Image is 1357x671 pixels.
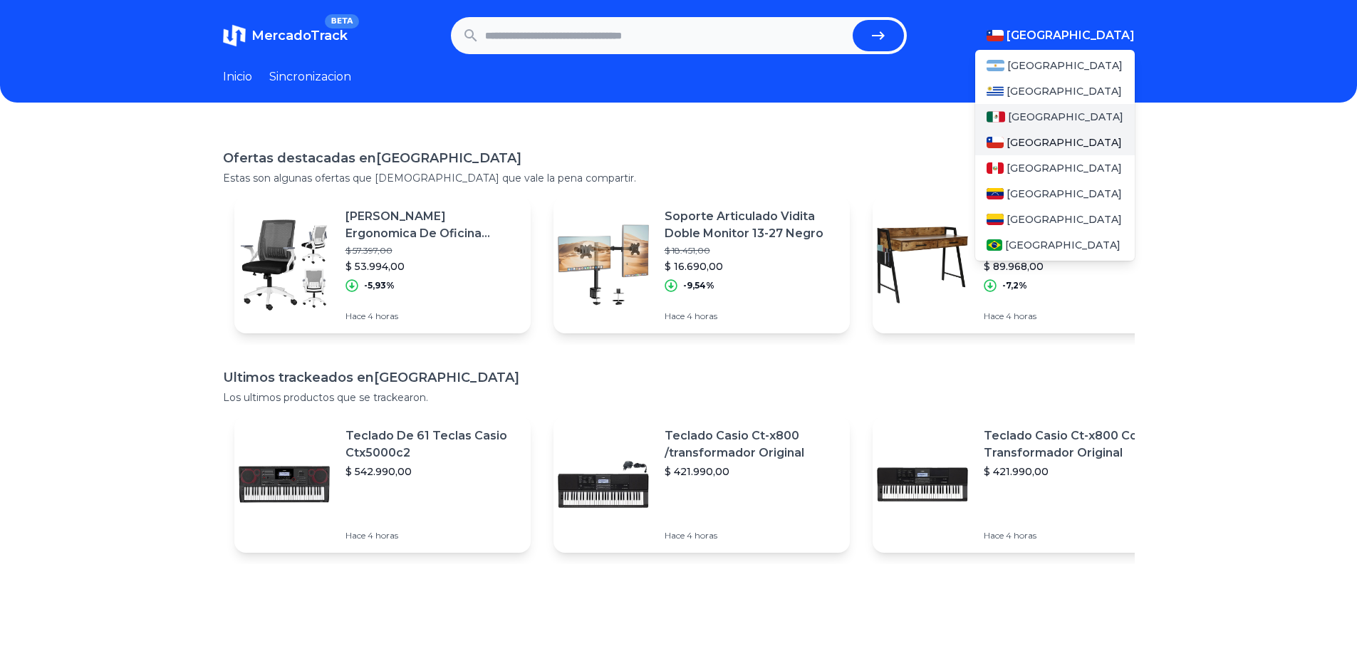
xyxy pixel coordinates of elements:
[873,416,1169,553] a: Featured imageTeclado Casio Ct-x800 Con Transformador Original$ 421.990,00Hace 4 horas
[223,368,1135,387] h1: Ultimos trackeados en [GEOGRAPHIC_DATA]
[984,427,1158,462] p: Teclado Casio Ct-x800 Con Transformador Original
[987,137,1004,148] img: Chile
[987,239,1003,251] img: Brasil
[345,311,519,322] p: Hace 4 horas
[345,427,519,462] p: Teclado De 61 Teclas Casio Ctx5000c2
[665,245,838,256] p: $ 18.451,00
[873,435,972,534] img: Featured image
[665,311,838,322] p: Hace 4 horas
[987,214,1004,225] img: Colombia
[223,171,1135,185] p: Estas son algunas ofertas que [DEMOGRAPHIC_DATA] que vale la pena compartir.
[987,111,1005,123] img: Mexico
[665,427,838,462] p: Teclado Casio Ct-x800 /transformador Original
[1007,84,1122,98] span: [GEOGRAPHIC_DATA]
[975,155,1135,181] a: Peru[GEOGRAPHIC_DATA]
[665,259,838,274] p: $ 16.690,00
[987,85,1004,97] img: Uruguay
[1002,280,1027,291] p: -7,2%
[984,259,1158,274] p: $ 89.968,00
[1008,110,1123,124] span: [GEOGRAPHIC_DATA]
[984,464,1158,479] p: $ 421.990,00
[345,259,519,274] p: $ 53.994,00
[269,68,351,85] a: Sincronizacion
[223,24,246,47] img: MercadoTrack
[1005,238,1121,252] span: [GEOGRAPHIC_DATA]
[1007,27,1135,44] span: [GEOGRAPHIC_DATA]
[345,245,519,256] p: $ 57.397,00
[223,24,348,47] a: MercadoTrackBETA
[1007,161,1122,175] span: [GEOGRAPHIC_DATA]
[987,27,1135,44] button: [GEOGRAPHIC_DATA]
[975,78,1135,104] a: Uruguay[GEOGRAPHIC_DATA]
[987,30,1004,41] img: Chile
[975,232,1135,258] a: Brasil[GEOGRAPHIC_DATA]
[234,435,334,534] img: Featured image
[223,68,252,85] a: Inicio
[987,60,1005,71] img: Argentina
[251,28,348,43] span: MercadoTrack
[364,280,395,291] p: -5,93%
[665,208,838,242] p: Soporte Articulado Vidita Doble Monitor 13-27 Negro
[234,215,334,315] img: Featured image
[553,416,850,553] a: Featured imageTeclado Casio Ct-x800 /transformador Original$ 421.990,00Hace 4 horas
[223,390,1135,405] p: Los ultimos productos que se trackearon.
[1007,187,1122,201] span: [GEOGRAPHIC_DATA]
[975,53,1135,78] a: Argentina[GEOGRAPHIC_DATA]
[873,197,1169,333] a: Featured imageEscritorio De Oficina 120x50x87cm Puerto Usb Bolsillo Gancho$ 96.946,00$ 89.968,00-...
[345,530,519,541] p: Hace 4 horas
[683,280,714,291] p: -9,54%
[553,215,653,315] img: Featured image
[984,311,1158,322] p: Hace 4 horas
[987,162,1004,174] img: Peru
[1007,58,1123,73] span: [GEOGRAPHIC_DATA]
[345,464,519,479] p: $ 542.990,00
[873,215,972,315] img: Featured image
[234,197,531,333] a: Featured image[PERSON_NAME] Ergonomica De Oficina Escritorio Ejecutiva Látex$ 57.397,00$ 53.994,0...
[975,207,1135,232] a: Colombia[GEOGRAPHIC_DATA]
[665,464,838,479] p: $ 421.990,00
[345,208,519,242] p: [PERSON_NAME] Ergonomica De Oficina Escritorio Ejecutiva Látex
[975,130,1135,155] a: Chile[GEOGRAPHIC_DATA]
[975,181,1135,207] a: Venezuela[GEOGRAPHIC_DATA]
[234,416,531,553] a: Featured imageTeclado De 61 Teclas Casio Ctx5000c2$ 542.990,00Hace 4 horas
[665,530,838,541] p: Hace 4 horas
[553,197,850,333] a: Featured imageSoporte Articulado Vidita Doble Monitor 13-27 Negro$ 18.451,00$ 16.690,00-9,54%Hace...
[984,530,1158,541] p: Hace 4 horas
[223,148,1135,168] h1: Ofertas destacadas en [GEOGRAPHIC_DATA]
[1007,135,1122,150] span: [GEOGRAPHIC_DATA]
[553,435,653,534] img: Featured image
[1007,212,1122,227] span: [GEOGRAPHIC_DATA]
[987,188,1004,199] img: Venezuela
[975,104,1135,130] a: Mexico[GEOGRAPHIC_DATA]
[325,14,358,28] span: BETA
